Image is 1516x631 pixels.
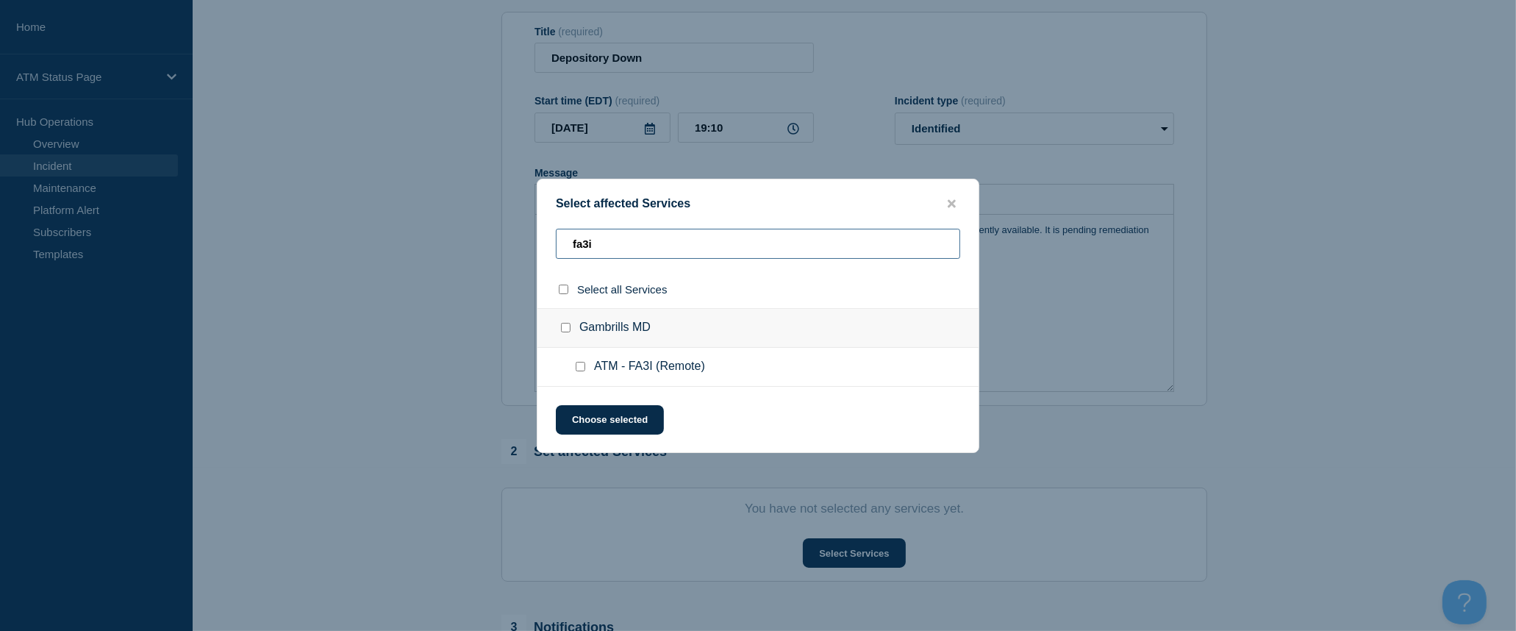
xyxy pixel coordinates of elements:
span: Select all Services [577,283,668,296]
input: Gambrills MD checkbox [561,323,571,332]
input: Search [556,229,960,259]
div: Select affected Services [537,197,979,211]
button: Choose selected [556,405,664,435]
div: Gambrills MD [537,308,979,348]
input: select all checkbox [559,285,568,294]
input: ATM - FA3I (Remote) checkbox [576,362,585,371]
button: close button [943,197,960,211]
span: ATM - FA3I (Remote) [594,360,705,374]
